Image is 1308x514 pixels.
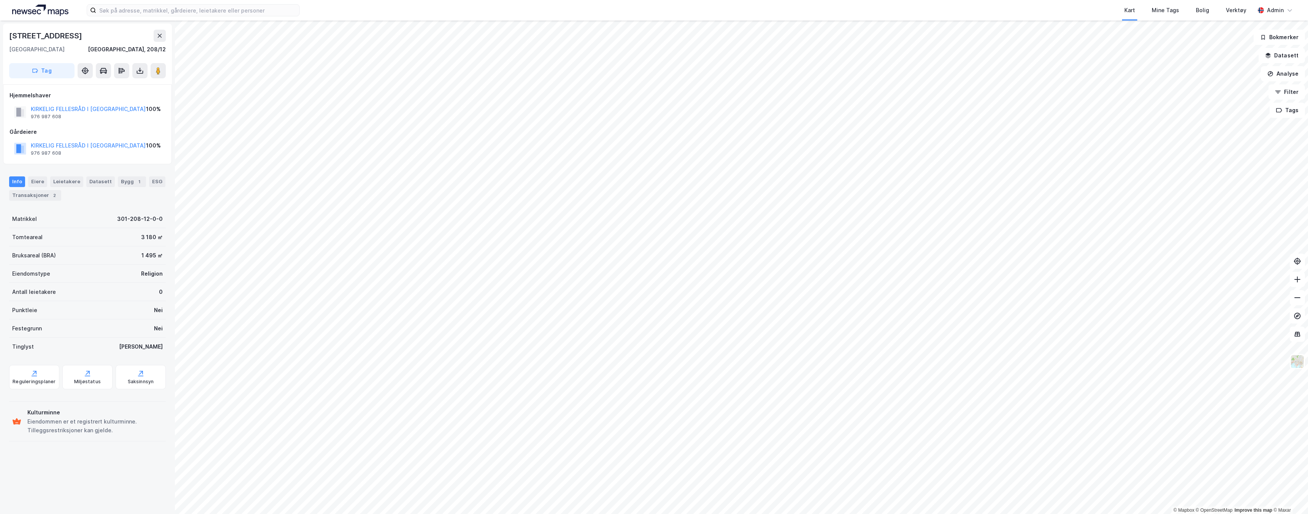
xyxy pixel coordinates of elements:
[159,287,163,297] div: 0
[12,269,50,278] div: Eiendomstype
[1259,48,1305,63] button: Datasett
[12,5,68,16] img: logo.a4113a55bc3d86da70a041830d287a7e.svg
[12,306,37,315] div: Punktleie
[96,5,299,16] input: Søk på adresse, matrikkel, gårdeiere, leietakere eller personer
[50,176,83,187] div: Leietakere
[1173,508,1194,513] a: Mapbox
[28,176,47,187] div: Eiere
[31,150,61,156] div: 976 987 608
[12,287,56,297] div: Antall leietakere
[118,176,146,187] div: Bygg
[1268,84,1305,100] button: Filter
[9,190,61,201] div: Transaksjoner
[1196,6,1209,15] div: Bolig
[1290,354,1305,369] img: Z
[10,127,165,136] div: Gårdeiere
[13,379,56,385] div: Reguleringsplaner
[149,176,165,187] div: ESG
[1235,508,1272,513] a: Improve this map
[119,342,163,351] div: [PERSON_NAME]
[154,306,163,315] div: Nei
[9,176,25,187] div: Info
[1196,508,1233,513] a: OpenStreetMap
[1270,478,1308,514] iframe: Chat Widget
[1226,6,1246,15] div: Verktøy
[12,342,34,351] div: Tinglyst
[1254,30,1305,45] button: Bokmerker
[31,114,61,120] div: 976 987 608
[12,251,56,260] div: Bruksareal (BRA)
[51,192,58,199] div: 2
[27,417,163,435] div: Eiendommen er et registrert kulturminne. Tilleggsrestriksjoner kan gjelde.
[10,91,165,100] div: Hjemmelshaver
[12,214,37,224] div: Matrikkel
[86,176,115,187] div: Datasett
[146,105,161,114] div: 100%
[1261,66,1305,81] button: Analyse
[141,233,163,242] div: 3 180 ㎡
[1124,6,1135,15] div: Kart
[12,233,43,242] div: Tomteareal
[135,178,143,186] div: 1
[1270,103,1305,118] button: Tags
[141,269,163,278] div: Religion
[141,251,163,260] div: 1 495 ㎡
[128,379,154,385] div: Saksinnsyn
[88,45,166,54] div: [GEOGRAPHIC_DATA], 208/12
[74,379,101,385] div: Miljøstatus
[146,141,161,150] div: 100%
[117,214,163,224] div: 301-208-12-0-0
[12,324,42,333] div: Festegrunn
[154,324,163,333] div: Nei
[9,45,65,54] div: [GEOGRAPHIC_DATA]
[9,63,75,78] button: Tag
[1152,6,1179,15] div: Mine Tags
[1267,6,1284,15] div: Admin
[27,408,163,417] div: Kulturminne
[9,30,84,42] div: [STREET_ADDRESS]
